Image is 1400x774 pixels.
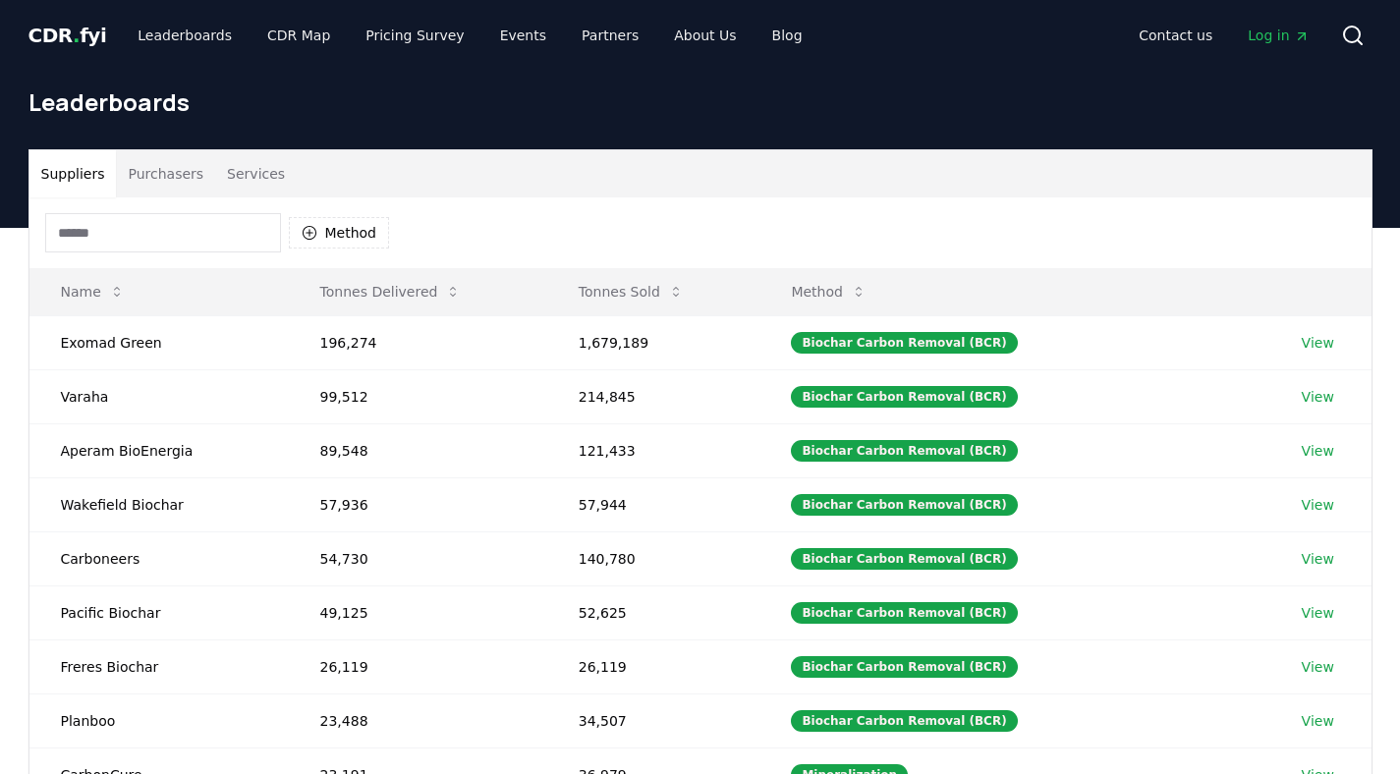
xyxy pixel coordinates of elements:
[122,18,248,53] a: Leaderboards
[289,369,547,423] td: 99,512
[1248,26,1309,45] span: Log in
[289,693,547,747] td: 23,488
[289,585,547,639] td: 49,125
[1302,603,1334,623] a: View
[1232,18,1324,53] a: Log in
[547,369,760,423] td: 214,845
[289,423,547,477] td: 89,548
[29,639,289,693] td: Freres Biochar
[29,531,289,585] td: Carboneers
[29,150,117,197] button: Suppliers
[122,18,817,53] nav: Main
[547,531,760,585] td: 140,780
[775,272,882,311] button: Method
[28,22,107,49] a: CDR.fyi
[1302,333,1334,353] a: View
[791,332,1017,354] div: Biochar Carbon Removal (BCR)
[29,477,289,531] td: Wakefield Biochar
[547,585,760,639] td: 52,625
[791,440,1017,462] div: Biochar Carbon Removal (BCR)
[547,477,760,531] td: 57,944
[547,639,760,693] td: 26,119
[28,24,107,47] span: CDR fyi
[29,585,289,639] td: Pacific Biochar
[791,602,1017,624] div: Biochar Carbon Removal (BCR)
[1302,657,1334,677] a: View
[289,477,547,531] td: 57,936
[289,315,547,369] td: 196,274
[45,272,140,311] button: Name
[28,86,1372,118] h1: Leaderboards
[1302,711,1334,731] a: View
[1302,549,1334,569] a: View
[289,217,390,249] button: Method
[1123,18,1324,53] nav: Main
[791,386,1017,408] div: Biochar Carbon Removal (BCR)
[563,272,700,311] button: Tonnes Sold
[1123,18,1228,53] a: Contact us
[658,18,752,53] a: About Us
[1302,441,1334,461] a: View
[289,531,547,585] td: 54,730
[116,150,215,197] button: Purchasers
[756,18,818,53] a: Blog
[29,315,289,369] td: Exomad Green
[215,150,297,197] button: Services
[484,18,562,53] a: Events
[1302,495,1334,515] a: View
[791,494,1017,516] div: Biochar Carbon Removal (BCR)
[289,639,547,693] td: 26,119
[350,18,479,53] a: Pricing Survey
[29,693,289,747] td: Planboo
[791,548,1017,570] div: Biochar Carbon Removal (BCR)
[252,18,346,53] a: CDR Map
[1302,387,1334,407] a: View
[547,315,760,369] td: 1,679,189
[566,18,654,53] a: Partners
[547,423,760,477] td: 121,433
[29,369,289,423] td: Varaha
[305,272,477,311] button: Tonnes Delivered
[791,710,1017,732] div: Biochar Carbon Removal (BCR)
[791,656,1017,678] div: Biochar Carbon Removal (BCR)
[29,423,289,477] td: Aperam BioEnergia
[73,24,80,47] span: .
[547,693,760,747] td: 34,507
